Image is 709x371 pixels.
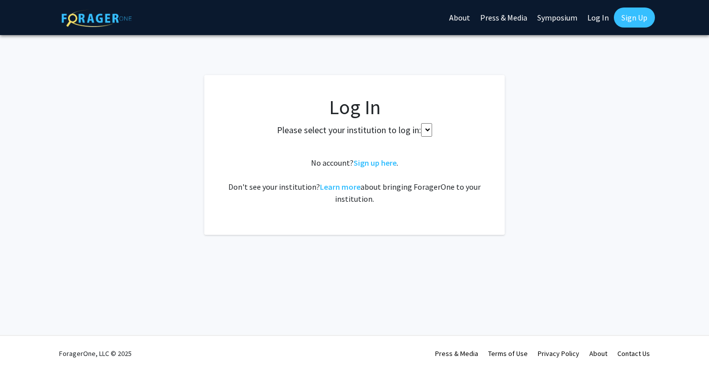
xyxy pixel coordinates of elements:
a: Privacy Policy [538,349,579,358]
div: ForagerOne, LLC © 2025 [59,336,132,371]
div: No account? . Don't see your institution? about bringing ForagerOne to your institution. [224,157,485,205]
a: Sign up here [353,158,397,168]
a: About [589,349,607,358]
img: ForagerOne Logo [62,10,132,27]
a: Press & Media [435,349,478,358]
h1: Log In [224,95,485,119]
a: Terms of Use [488,349,528,358]
a: Learn more about bringing ForagerOne to your institution [320,182,361,192]
a: Sign Up [614,8,655,28]
label: Please select your institution to log in: [277,123,421,137]
a: Contact Us [617,349,650,358]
